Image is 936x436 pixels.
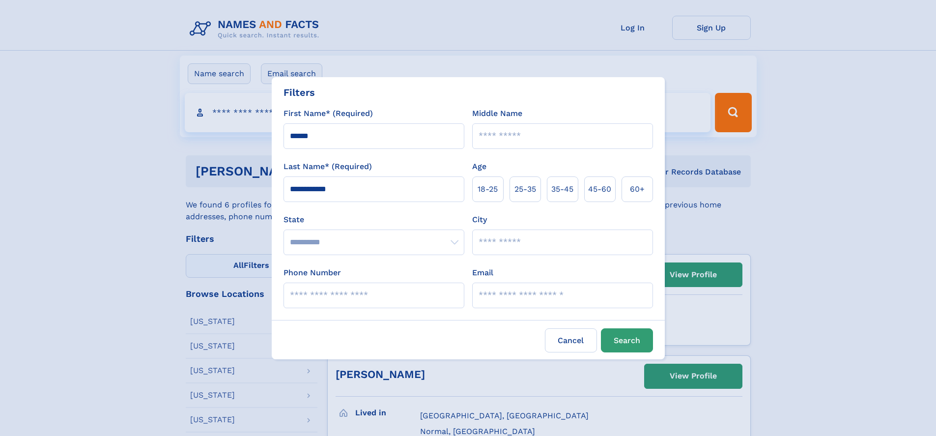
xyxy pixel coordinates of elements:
label: First Name* (Required) [284,108,373,119]
label: City [472,214,487,226]
label: Cancel [545,328,597,352]
label: Email [472,267,493,279]
button: Search [601,328,653,352]
span: 18‑25 [478,183,498,195]
label: Phone Number [284,267,341,279]
label: Middle Name [472,108,522,119]
span: 45‑60 [588,183,611,195]
label: Age [472,161,486,173]
span: 25‑35 [514,183,536,195]
span: 60+ [630,183,645,195]
div: Filters [284,85,315,100]
label: State [284,214,464,226]
label: Last Name* (Required) [284,161,372,173]
span: 35‑45 [551,183,573,195]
